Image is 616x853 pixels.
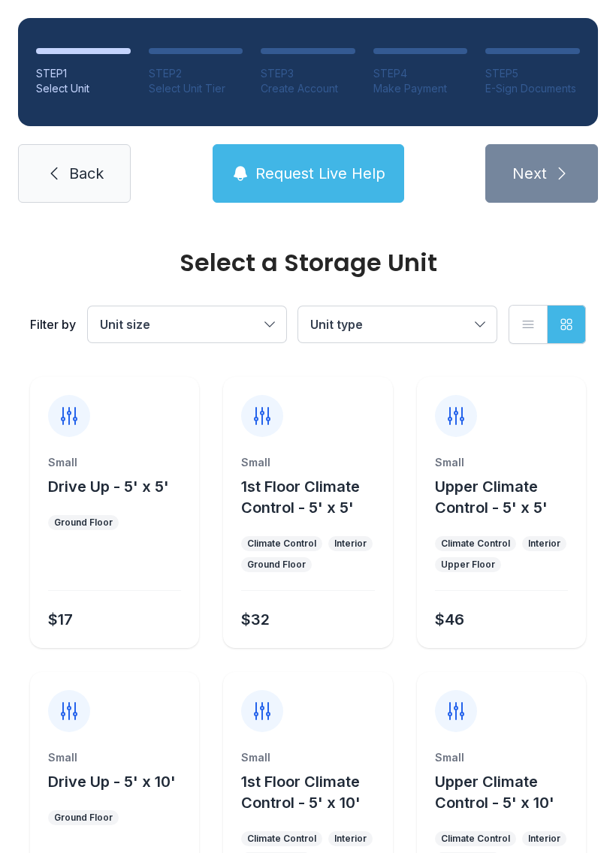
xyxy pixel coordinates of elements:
div: STEP 5 [485,66,580,81]
div: Interior [528,833,560,845]
button: 1st Floor Climate Control - 5' x 5' [241,476,386,518]
div: Small [435,455,568,470]
div: Small [241,455,374,470]
div: Climate Control [441,833,510,845]
span: Upper Climate Control - 5' x 10' [435,773,554,812]
div: Filter by [30,315,76,333]
span: Unit type [310,317,363,332]
div: Ground Floor [54,517,113,529]
div: $46 [435,609,464,630]
button: Drive Up - 5' x 10' [48,771,176,792]
div: Create Account [261,81,355,96]
span: Next [512,163,547,184]
div: $32 [241,609,270,630]
div: Select Unit Tier [149,81,243,96]
span: Drive Up - 5' x 5' [48,478,169,496]
button: Upper Climate Control - 5' x 10' [435,771,580,813]
button: Upper Climate Control - 5' x 5' [435,476,580,518]
button: Unit type [298,306,497,342]
div: Climate Control [247,833,316,845]
div: Interior [528,538,560,550]
div: STEP 1 [36,66,131,81]
div: Small [48,455,181,470]
div: Ground Floor [247,559,306,571]
button: 1st Floor Climate Control - 5' x 10' [241,771,386,813]
div: E-Sign Documents [485,81,580,96]
div: Select a Storage Unit [30,251,586,275]
div: Climate Control [441,538,510,550]
span: Back [69,163,104,184]
button: Drive Up - 5' x 5' [48,476,169,497]
div: Interior [334,538,367,550]
span: 1st Floor Climate Control - 5' x 10' [241,773,361,812]
div: Select Unit [36,81,131,96]
div: STEP 2 [149,66,243,81]
div: STEP 3 [261,66,355,81]
span: Unit size [100,317,150,332]
div: Interior [334,833,367,845]
div: Upper Floor [441,559,495,571]
button: Unit size [88,306,286,342]
div: Ground Floor [54,812,113,824]
div: Climate Control [247,538,316,550]
span: Upper Climate Control - 5' x 5' [435,478,548,517]
div: STEP 4 [373,66,468,81]
span: 1st Floor Climate Control - 5' x 5' [241,478,360,517]
div: Small [48,750,181,765]
div: Small [435,750,568,765]
span: Drive Up - 5' x 10' [48,773,176,791]
span: Request Live Help [255,163,385,184]
div: Make Payment [373,81,468,96]
div: $17 [48,609,73,630]
div: Small [241,750,374,765]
